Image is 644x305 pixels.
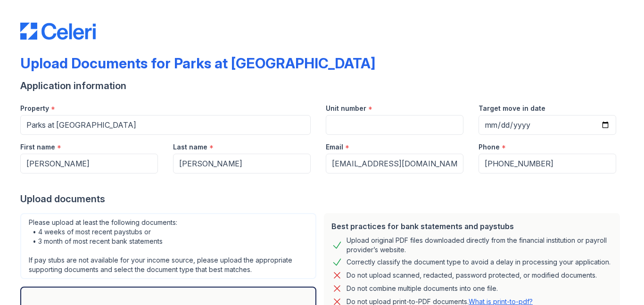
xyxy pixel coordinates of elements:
div: Correctly classify the document type to avoid a delay in processing your application. [347,256,611,268]
label: Phone [479,142,500,152]
label: Unit number [326,104,366,113]
div: Application information [20,79,624,92]
label: First name [20,142,55,152]
label: Last name [173,142,207,152]
div: Do not upload scanned, redacted, password protected, or modified documents. [347,270,597,281]
div: Upload Documents for Parks at [GEOGRAPHIC_DATA] [20,55,375,72]
label: Target move in date [479,104,545,113]
label: Email [326,142,343,152]
div: Upload original PDF files downloaded directly from the financial institution or payroll provider’... [347,236,612,255]
div: Upload documents [20,192,624,206]
div: Do not combine multiple documents into one file. [347,283,498,294]
label: Property [20,104,49,113]
div: Please upload at least the following documents: • 4 weeks of most recent paystubs or • 3 month of... [20,213,316,279]
img: CE_Logo_Blue-a8612792a0a2168367f1c8372b55b34899dd931a85d93a1a3d3e32e68fde9ad4.png [20,23,96,40]
div: Best practices for bank statements and paystubs [331,221,612,232]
